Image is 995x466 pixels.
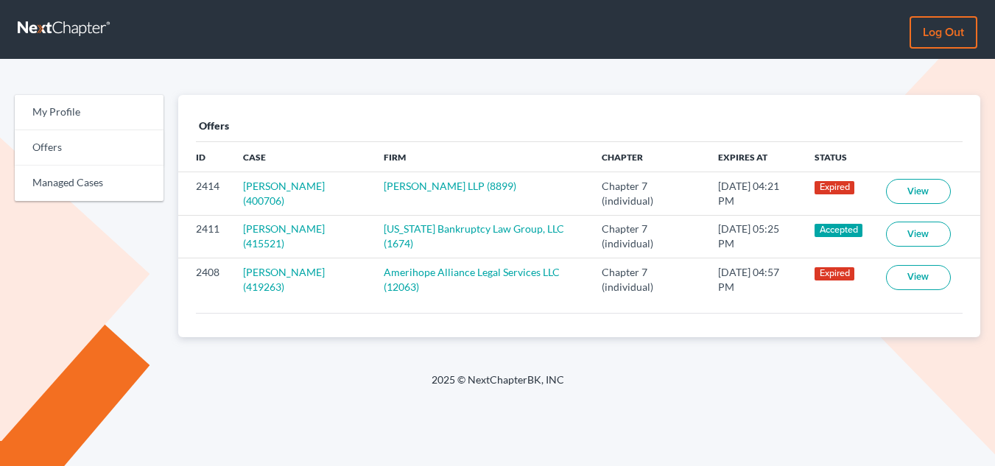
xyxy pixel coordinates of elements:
span: [PERSON_NAME] [243,266,325,278]
a: [US_STATE] Bankruptcy Law Group, LLC (1674) [384,222,564,250]
th: Status [803,142,874,172]
a: My Profile [15,95,164,130]
th: Expires at [706,142,804,172]
td: [DATE] 04:57 PM [706,258,804,301]
th: Chapter [590,142,706,172]
td: [DATE] 05:25 PM [706,215,804,258]
a: View [886,222,951,247]
a: Amerihope Alliance Legal Services LLC (12063) [384,266,560,293]
a: [PERSON_NAME](419263) [243,266,325,293]
td: 2411 [178,215,231,258]
th: Case [231,142,372,172]
td: Chapter 7 (individual) [590,215,706,258]
td: 2408 [178,258,231,301]
a: Log out [910,16,977,49]
th: Firm [372,142,590,172]
a: View [886,265,951,290]
div: 2025 © NextChapterBK, INC [78,373,918,399]
a: View [886,179,951,204]
th: ID [178,142,231,172]
span: Expired [815,181,854,194]
a: Managed Cases [15,166,164,201]
td: [DATE] 04:21 PM [706,172,804,215]
span: Offers [199,119,229,132]
a: [PERSON_NAME] LLP (8899) [384,180,516,192]
a: [PERSON_NAME](400706) [243,180,325,207]
span: [PERSON_NAME] [243,222,325,235]
a: Offers [15,130,164,166]
span: [PERSON_NAME] [243,180,325,192]
td: Chapter 7 (individual) [590,258,706,301]
td: 2414 [178,172,231,215]
td: Chapter 7 (individual) [590,172,706,215]
span: Accepted [815,224,862,237]
a: [PERSON_NAME](415521) [243,222,325,250]
span: Expired [815,267,854,280]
